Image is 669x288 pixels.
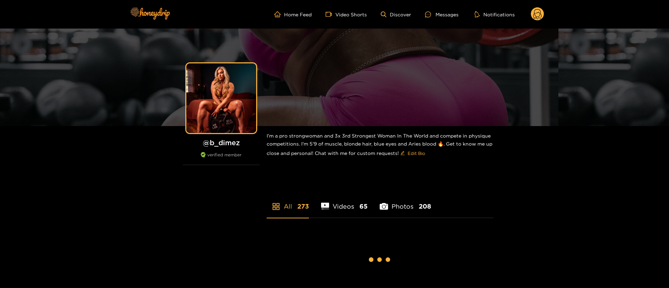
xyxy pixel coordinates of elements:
span: 273 [297,202,309,211]
span: edit [400,151,405,156]
div: verified member [183,152,260,165]
span: Edit Bio [408,150,425,157]
span: home [274,11,284,17]
span: video-camera [326,11,335,17]
h1: @ b_dimez [183,138,260,147]
li: Photos [380,186,431,218]
span: 208 [419,202,431,211]
div: I'm a pro strongwoman and 3x 3rd Strongest Woman In The World and compete in physique competition... [267,126,493,164]
span: 65 [359,202,367,211]
a: Home Feed [274,11,312,17]
li: All [267,186,309,218]
a: Discover [381,11,411,17]
div: Messages [425,10,459,18]
a: Video Shorts [326,11,367,17]
span: appstore [272,202,280,211]
button: editEdit Bio [399,148,426,159]
button: Notifications [473,11,517,18]
li: Videos [321,186,368,218]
